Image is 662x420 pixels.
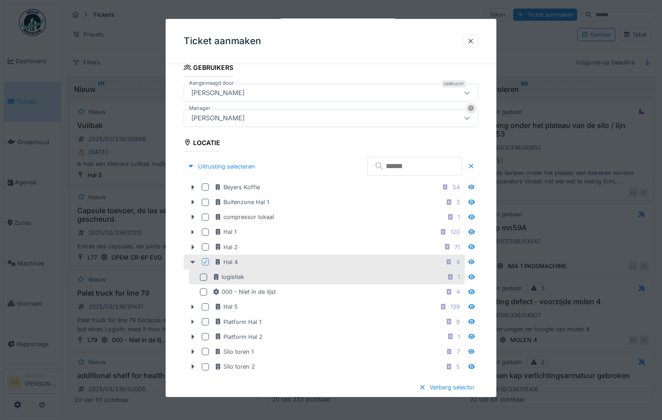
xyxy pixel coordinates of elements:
div: Silo toren 1 [214,347,254,356]
label: Manager [187,104,212,112]
div: compressor lokaal [214,213,274,221]
div: logistiek [213,273,244,281]
div: Beyers Koffie [214,183,260,192]
div: [PERSON_NAME] [188,87,248,97]
div: Verplicht [442,80,466,87]
div: Platform Hal 2 [214,333,263,341]
div: 5 [456,362,460,371]
h3: Ticket aanmaken [184,36,261,47]
div: Gebruikers [184,61,234,76]
div: Locatie [184,136,221,151]
div: Hal 5 [214,302,238,311]
div: Hal 2 [214,243,238,251]
div: 1 [458,333,460,341]
div: 4 [456,288,460,296]
div: Platform Hal 1 [214,317,261,326]
div: Silo toren 2 [214,362,255,371]
div: 71 [454,243,460,251]
div: 139 [450,302,460,311]
div: 9 [456,317,460,326]
div: 1 [458,213,460,221]
div: Uitrusting selecteren [184,160,259,173]
label: Aangevraagd door [187,79,236,87]
div: Hal 4 [214,258,238,266]
div: Hal 1 [214,228,236,236]
div: 54 [453,183,460,192]
div: 3 [456,198,460,206]
div: 4 [456,258,460,266]
div: Verberg selector [415,381,478,393]
div: 7 [457,347,460,356]
div: 1 [458,273,460,281]
div: 120 [450,228,460,236]
div: [PERSON_NAME] [188,113,248,123]
div: Buitenzone Hal 1 [214,198,269,206]
div: 000 - Niet in de lijst [213,288,276,296]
